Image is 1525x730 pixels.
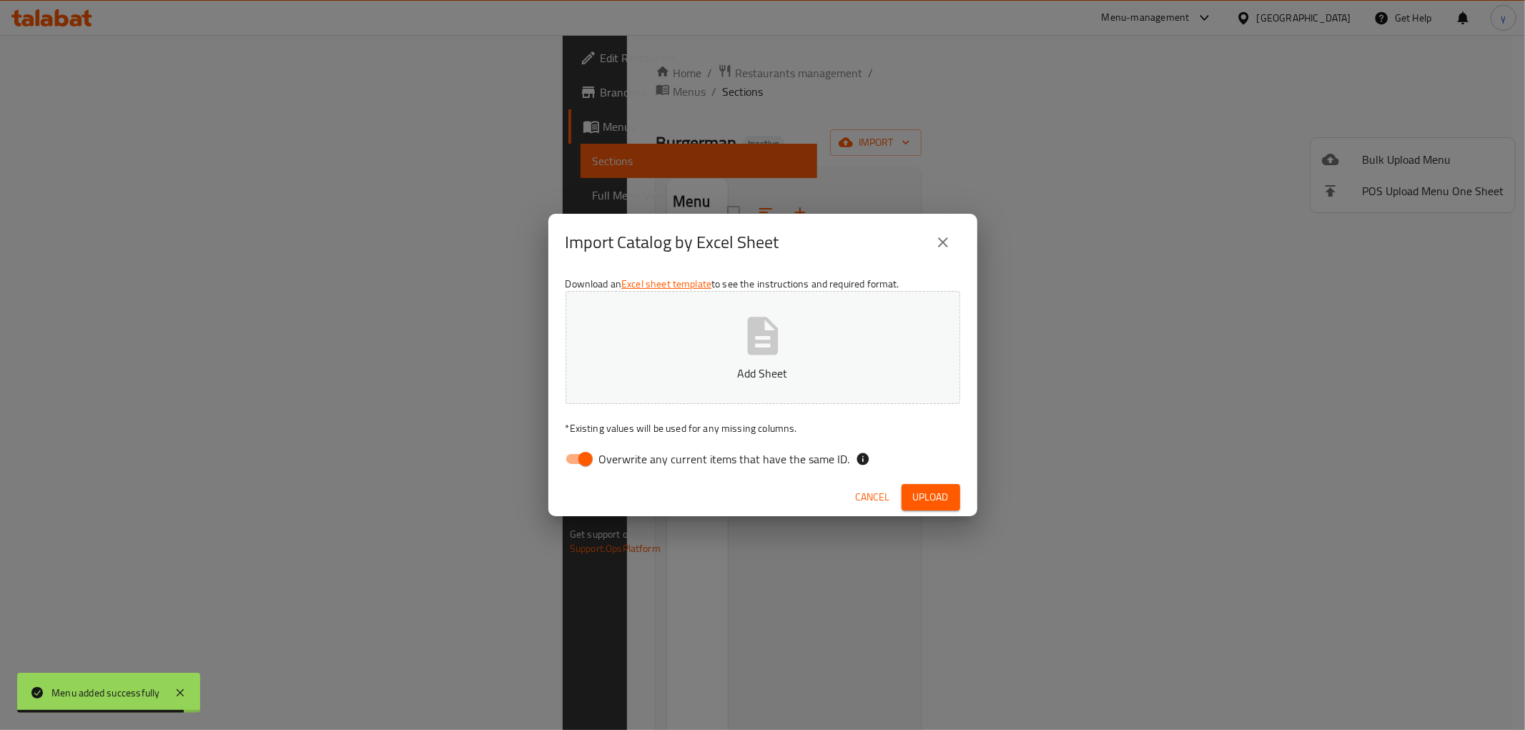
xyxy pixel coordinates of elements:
a: Excel sheet template [621,275,711,293]
button: Add Sheet [566,291,960,404]
span: Upload [913,488,949,506]
p: Existing values will be used for any missing columns. [566,421,960,435]
button: Upload [902,484,960,510]
button: close [926,225,960,260]
button: Cancel [850,484,896,510]
svg: If the overwrite option isn't selected, then the items that match an existing ID will be ignored ... [856,452,870,466]
div: Download an to see the instructions and required format. [548,271,977,478]
p: Add Sheet [588,365,938,382]
span: Overwrite any current items that have the same ID. [599,450,850,468]
h2: Import Catalog by Excel Sheet [566,231,779,254]
div: Menu added successfully [51,685,160,701]
span: Cancel [856,488,890,506]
